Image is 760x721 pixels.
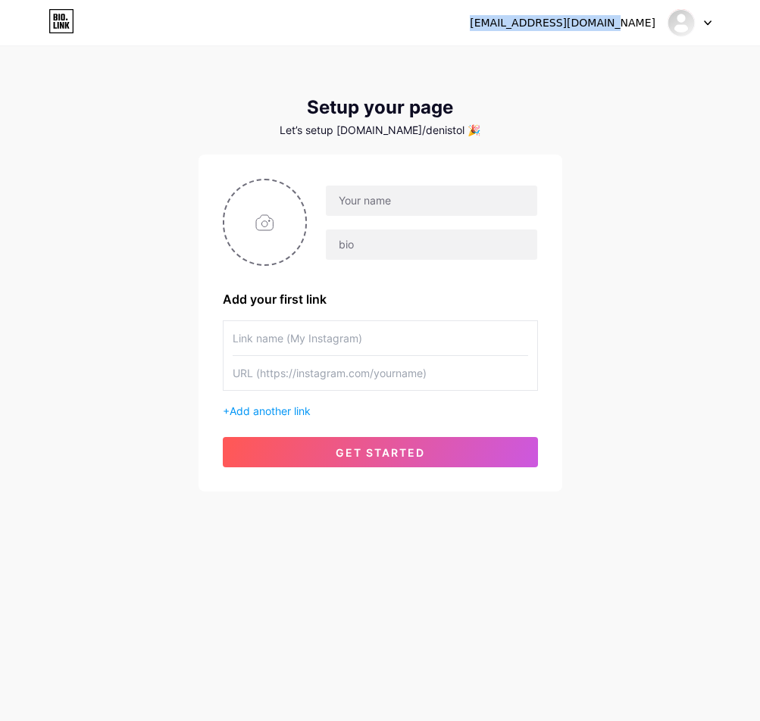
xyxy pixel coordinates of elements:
div: Setup your page [199,97,562,118]
input: URL (https://instagram.com/yourname) [233,356,528,390]
div: + [223,403,538,419]
img: denis tolol [667,8,696,37]
div: [EMAIL_ADDRESS][DOMAIN_NAME] [470,15,655,31]
input: bio [326,229,536,260]
button: get started [223,437,538,467]
div: Add your first link [223,290,538,308]
input: Your name [326,186,536,216]
span: get started [336,446,425,459]
div: Let’s setup [DOMAIN_NAME]/denistol 🎉 [199,124,562,136]
input: Link name (My Instagram) [233,321,528,355]
span: Add another link [230,404,311,417]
